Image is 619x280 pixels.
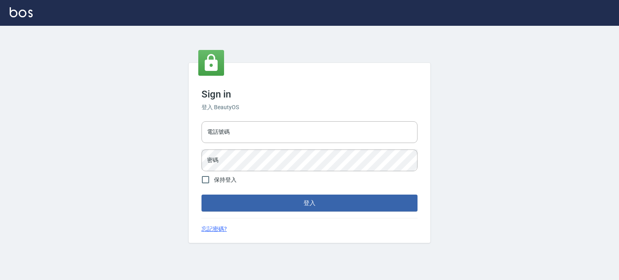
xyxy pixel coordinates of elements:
[214,176,237,184] span: 保持登入
[201,103,418,112] h6: 登入 BeautyOS
[201,225,227,233] a: 忘記密碼?
[201,89,418,100] h3: Sign in
[10,7,33,17] img: Logo
[201,195,418,212] button: 登入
